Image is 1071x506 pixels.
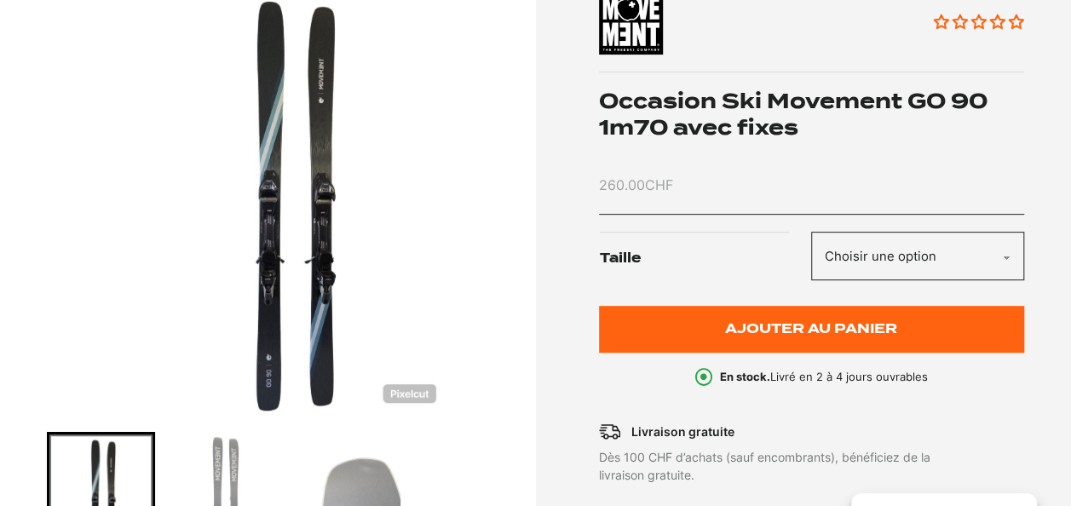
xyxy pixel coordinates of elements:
p: Livré en 2 à 4 jours ouvrables [720,369,928,386]
b: En stock. [720,370,770,383]
p: Dès 100 CHF d’achats (sauf encombrants), bénéficiez de la livraison gratuite. [599,448,939,484]
span: Ajouter au panier [725,322,897,336]
p: Livraison gratuite [631,423,734,440]
button: Ajouter au panier [599,306,1024,352]
bdi: 260.00 [599,176,673,193]
span: CHF [645,176,673,193]
label: Taille [600,232,810,284]
h1: Occasion Ski Movement GO 90 1m70 avec fixes [599,89,1024,141]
